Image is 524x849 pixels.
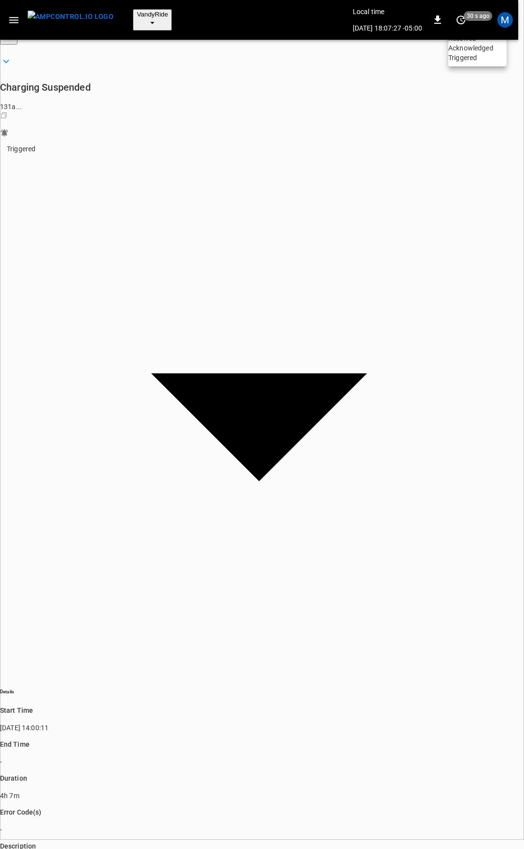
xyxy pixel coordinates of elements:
[448,43,507,53] li: Acknowledged
[464,11,492,21] span: 30 s ago
[24,8,117,32] button: menu
[448,53,507,63] li: Triggered
[353,7,422,16] p: Local time
[453,12,469,28] button: set refresh interval
[497,12,513,28] div: profile-icon
[353,23,422,33] p: [DATE] 18:07:27 -05:00
[28,11,114,23] img: ampcontrol.io logo
[137,11,168,18] span: VandyRide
